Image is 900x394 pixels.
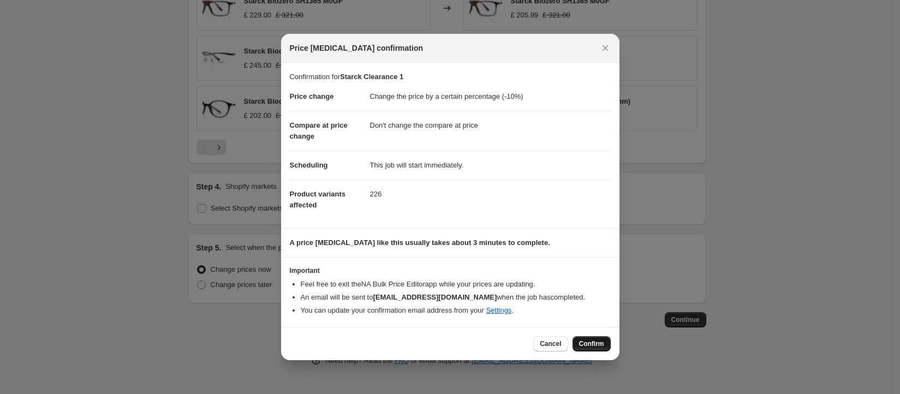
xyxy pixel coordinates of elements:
[486,306,511,314] a: Settings
[290,190,346,209] span: Product variants affected
[290,71,611,82] p: Confirmation for
[540,339,561,348] span: Cancel
[370,180,611,208] dd: 226
[598,40,613,56] button: Close
[301,279,611,290] li: Feel free to exit the NA Bulk Price Editor app while your prices are updating.
[573,336,611,351] button: Confirm
[370,111,611,140] dd: Don't change the compare at price
[533,336,568,351] button: Cancel
[370,151,611,180] dd: This job will start immediately.
[340,73,403,81] b: Starck Clearance 1
[290,43,424,53] span: Price [MEDICAL_DATA] confirmation
[290,121,348,140] span: Compare at price change
[301,305,611,316] li: You can update your confirmation email address from your .
[301,292,611,303] li: An email will be sent to when the job has completed .
[290,238,550,247] b: A price [MEDICAL_DATA] like this usually takes about 3 minutes to complete.
[370,82,611,111] dd: Change the price by a certain percentage (-10%)
[579,339,604,348] span: Confirm
[290,161,328,169] span: Scheduling
[290,92,334,100] span: Price change
[373,293,497,301] b: [EMAIL_ADDRESS][DOMAIN_NAME]
[290,266,611,275] h3: Important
